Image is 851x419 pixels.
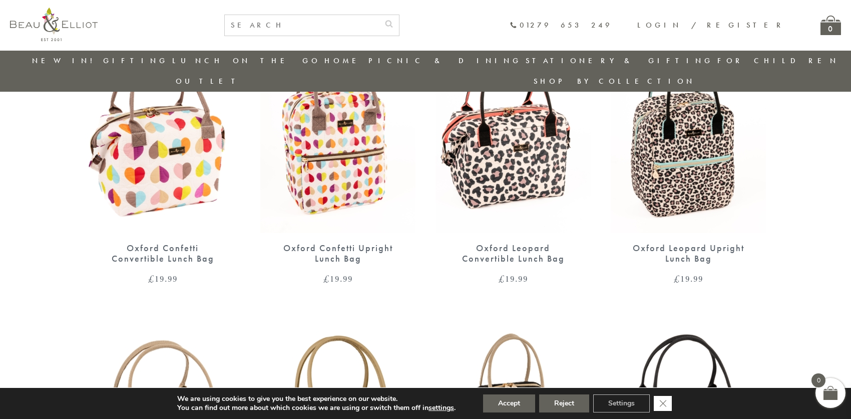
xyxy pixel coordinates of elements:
a: Oxford Leopard Upright Lunch Bag £19.99 [611,33,766,283]
a: Picnic & Dining [368,56,522,66]
bdi: 19.99 [148,273,178,285]
a: Oxford Confetti Upright Lunch Bag £19.99 [260,33,415,283]
a: Outlet [176,76,242,86]
button: settings [429,403,454,412]
span: £ [323,273,330,285]
button: Reject [539,394,589,412]
span: £ [674,273,680,285]
button: Close GDPR Cookie Banner [654,396,672,411]
a: 0 [820,16,841,35]
span: £ [148,273,155,285]
a: 01279 653 249 [510,21,612,30]
span: £ [499,273,505,285]
p: You can find out more about which cookies we are using or switch them off in . [177,403,456,412]
a: For Children [717,56,839,66]
bdi: 19.99 [323,273,353,285]
a: Home [324,56,364,66]
a: Gifting [103,56,168,66]
bdi: 19.99 [674,273,703,285]
a: Stationery & Gifting [526,56,713,66]
a: Oxford Confetti Convertible Lunch Bag £19.99 [85,33,240,283]
div: Oxford Leopard Upright Lunch Bag [628,243,748,264]
div: Oxford Confetti Convertible Lunch Bag [103,243,223,264]
button: Accept [483,394,535,412]
a: Oxford Leopard Convertible Lunch Bag £19.99 [436,33,591,283]
a: Lunch On The Go [172,56,320,66]
button: Settings [593,394,650,412]
a: Shop by collection [534,76,695,86]
div: Oxford Leopard Convertible Lunch Bag [453,243,573,264]
a: New in! [32,56,99,66]
span: 0 [811,373,825,387]
img: logo [10,8,98,41]
input: SEARCH [225,15,379,36]
p: We are using cookies to give you the best experience on our website. [177,394,456,403]
a: Login / Register [637,20,785,30]
div: Oxford Confetti Upright Lunch Bag [278,243,398,264]
bdi: 19.99 [499,273,528,285]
